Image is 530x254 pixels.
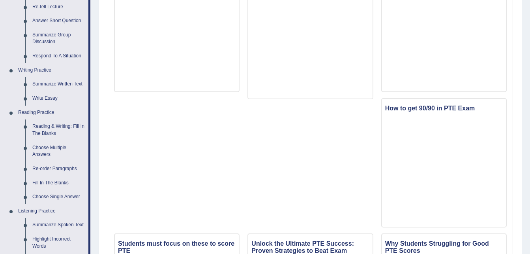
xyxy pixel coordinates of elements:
a: Re-order Paragraphs [29,162,88,176]
a: Write Essay [29,91,88,106]
a: Reading & Writing: Fill In The Blanks [29,119,88,140]
a: Fill In The Blanks [29,176,88,190]
h3: How to get 90/90 in PTE Exam [382,103,506,114]
a: Writing Practice [15,63,88,78]
a: Listening Practice [15,204,88,218]
a: Respond To A Situation [29,49,88,63]
a: Summarize Spoken Text [29,218,88,232]
a: Answer Short Question [29,14,88,28]
a: Reading Practice [15,106,88,120]
a: Choose Single Answer [29,190,88,204]
a: Choose Multiple Answers [29,141,88,162]
a: Highlight Incorrect Words [29,232,88,253]
a: Summarize Group Discussion [29,28,88,49]
a: Summarize Written Text [29,77,88,91]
